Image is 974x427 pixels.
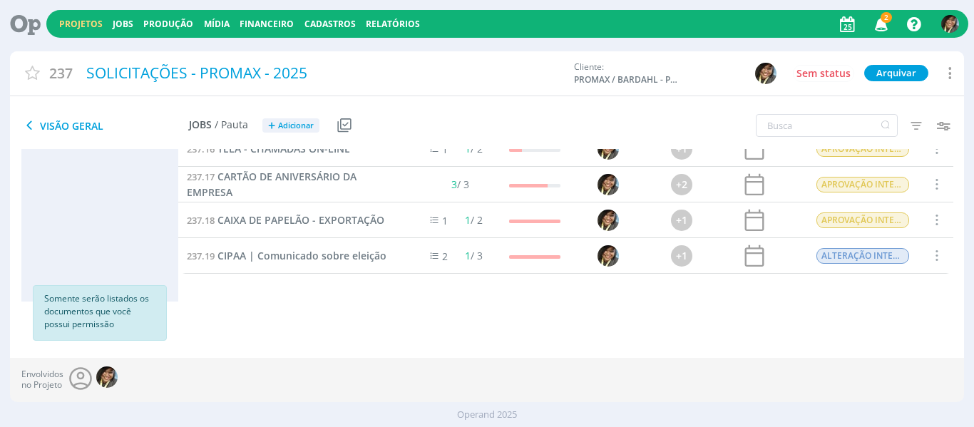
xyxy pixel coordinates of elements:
span: Adicionar [278,121,314,130]
span: 1 [442,143,448,156]
a: 237.19CIPAA | Comunicado sobre eleição [187,248,386,264]
button: Produção [139,19,198,30]
span: TELA - CHAMADAS ON-LINE [217,142,350,155]
span: 2 [442,249,448,263]
span: 1 [465,213,471,227]
div: +1 [670,245,692,267]
a: Mídia [204,18,230,30]
span: ALTERAÇÃO INTERNA [816,248,908,264]
span: 237.18 [187,214,215,227]
span: 237 [49,63,73,83]
button: Financeiro [235,19,298,30]
img: S [941,15,959,33]
a: Jobs [113,18,133,30]
span: APROVAÇÃO INTERNA [816,141,908,157]
span: + [268,118,275,133]
a: Relatórios [366,18,420,30]
a: 237.17CARTÃO DE ANIVERSÁRIO DA EMPRESA [187,169,396,200]
span: 237.17 [187,170,215,183]
span: / 3 [451,178,469,191]
img: S [597,210,618,231]
button: S [754,62,777,85]
div: SOLICITAÇÕES - PROMAX - 2025 [81,57,566,90]
span: CARTÃO DE ANIVERSÁRIO DA EMPRESA [187,170,357,199]
span: 2 [881,12,892,23]
a: Financeiro [240,18,294,30]
span: Cadastros [304,18,356,30]
span: / 3 [465,249,483,262]
span: CAIXA DE PAPELÃO - EXPORTAÇÃO [217,213,384,227]
button: Arquivar [864,65,928,81]
button: Jobs [108,19,138,30]
span: CIPAA | Comunicado sobre eleição [217,249,386,262]
button: Cadastros [300,19,360,30]
button: Sem status [793,65,854,82]
span: APROVAÇÃO INTERNA [816,177,908,192]
a: 237.16TELA - CHAMADAS ON-LINE [187,141,350,157]
div: +1 [670,210,692,231]
span: 237.16 [187,143,215,155]
button: Relatórios [362,19,424,30]
span: / Pauta [215,119,248,131]
span: 1 [442,214,448,227]
span: 237.19 [187,249,215,262]
div: +2 [670,174,692,195]
img: S [597,245,618,267]
img: S [96,366,118,388]
span: 1 [465,142,471,155]
span: PROMAX / BARDAHL - PROMAX PRODUTOS MÁXIMOS S/A INDÚSTRIA E COMÉRCIO [574,73,681,86]
span: Visão Geral [21,117,189,134]
a: Produção [143,18,193,30]
span: Sem status [796,66,851,80]
img: S [597,174,618,195]
button: +Adicionar [262,118,319,133]
img: S [597,138,618,160]
span: APROVAÇÃO INTERNA [816,212,908,228]
button: Mídia [200,19,234,30]
button: 2 [866,11,895,37]
span: Jobs [189,119,212,131]
span: Envolvidos no Projeto [21,369,63,390]
span: / 2 [465,142,483,155]
p: Somente serão listados os documentos que você possui permissão [44,292,155,331]
a: Projetos [59,18,103,30]
span: / 2 [465,213,483,227]
span: 3 [451,178,457,191]
span: 1 [465,249,471,262]
button: S [940,11,960,36]
div: +1 [670,138,692,160]
a: 237.18CAIXA DE PAPELÃO - EXPORTAÇÃO [187,212,384,228]
button: Projetos [55,19,107,30]
img: S [755,63,776,84]
input: Busca [756,114,898,137]
div: Cliente: [574,61,799,86]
